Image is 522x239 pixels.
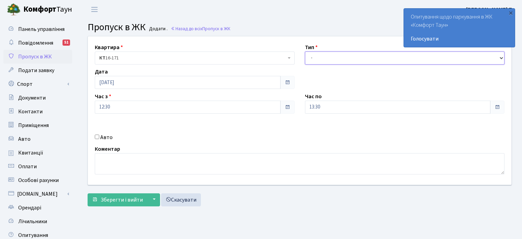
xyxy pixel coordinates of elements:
a: Назад до всіхПропуск в ЖК [171,25,230,32]
a: Повідомлення51 [3,36,72,50]
span: Зберегти і вийти [101,196,143,204]
a: Подати заявку [3,64,72,77]
span: Особові рахунки [18,177,59,184]
span: Приміщення [18,122,49,129]
a: Голосувати [411,35,508,43]
a: Особові рахунки [3,173,72,187]
span: Панель управління [18,25,65,33]
a: Пропуск в ЖК [3,50,72,64]
label: Квартира [95,43,123,52]
div: Опитування щодо паркування в ЖК «Комфорт Таун» [404,9,515,47]
b: КТ [99,55,105,61]
a: Лічильники [3,215,72,228]
img: logo.png [7,3,21,16]
span: Документи [18,94,46,102]
span: Подати заявку [18,67,54,74]
small: Додати . [148,26,168,32]
label: Дата [95,68,108,76]
span: <b>КТ</b>&nbsp;&nbsp;&nbsp;&nbsp;16-171 [95,52,295,65]
button: Зберегти і вийти [88,193,147,206]
a: Спорт [3,77,72,91]
span: Авто [18,135,31,143]
a: Панель управління [3,22,72,36]
label: Авто [100,133,113,141]
a: Орендарі [3,201,72,215]
b: Комфорт [23,4,56,15]
a: Скасувати [161,193,201,206]
span: Квитанції [18,149,43,157]
span: Повідомлення [18,39,53,47]
span: Контакти [18,108,43,115]
b: [PERSON_NAME] П. [466,6,514,13]
span: Пропуск в ЖК [18,53,52,60]
a: Контакти [3,105,72,118]
label: Коментар [95,145,120,153]
span: Таун [23,4,72,15]
div: × [507,9,514,16]
a: Оплати [3,160,72,173]
span: Оплати [18,163,37,170]
a: Квитанції [3,146,72,160]
a: Документи [3,91,72,105]
a: [DOMAIN_NAME] [3,187,72,201]
span: Пропуск в ЖК [202,25,230,32]
a: Приміщення [3,118,72,132]
div: 51 [63,39,70,46]
label: Тип [305,43,318,52]
span: Лічильники [18,218,47,225]
label: Час з [95,92,111,101]
button: Переключити навігацію [86,4,103,15]
span: Пропуск в ЖК [88,20,146,34]
span: Орендарі [18,204,41,212]
a: Авто [3,132,72,146]
span: Опитування [18,231,48,239]
label: Час по [305,92,322,101]
span: <b>КТ</b>&nbsp;&nbsp;&nbsp;&nbsp;16-171 [99,55,286,61]
a: [PERSON_NAME] П. [466,5,514,14]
